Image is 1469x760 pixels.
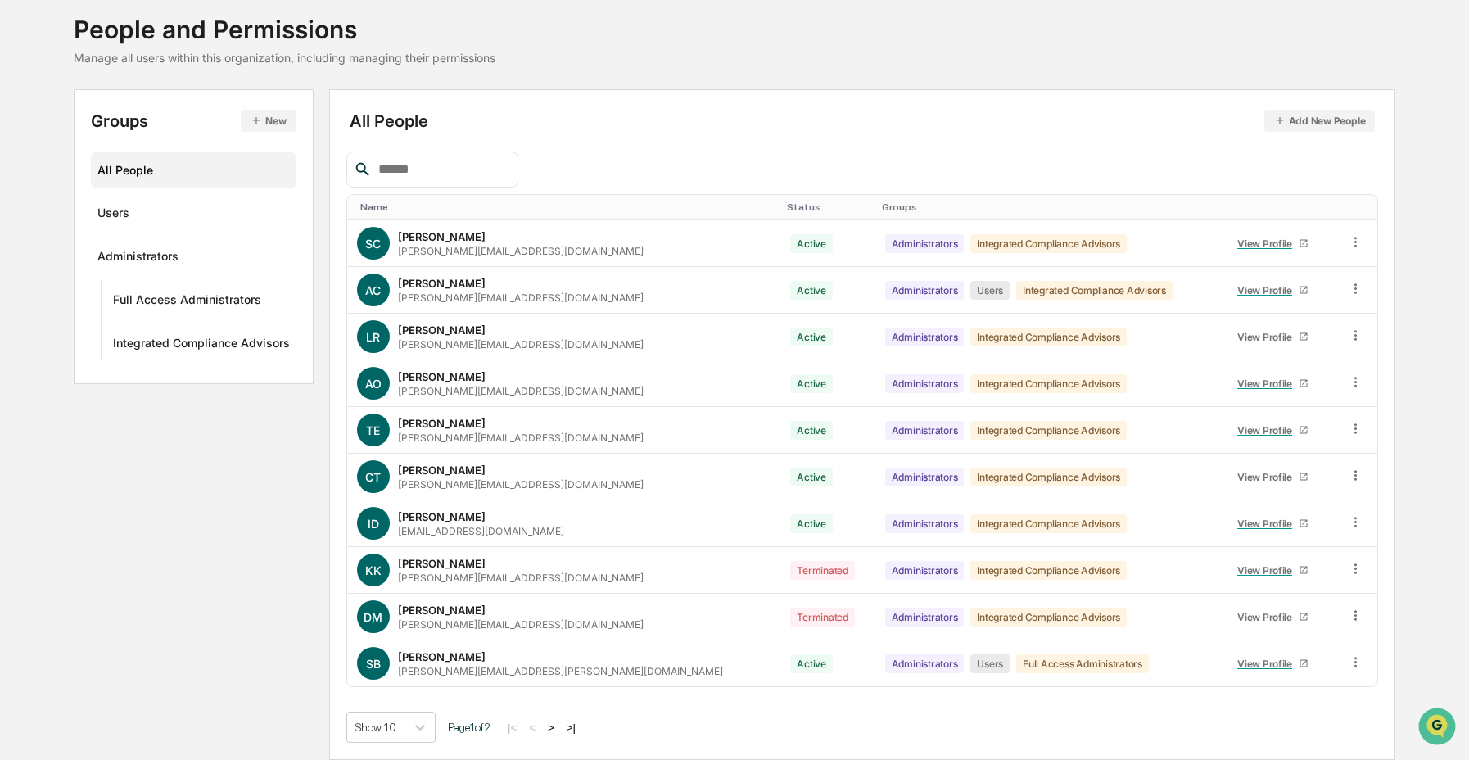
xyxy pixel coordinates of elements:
[790,561,855,580] div: Terminated
[524,721,540,735] button: <
[398,230,486,243] div: [PERSON_NAME]
[790,328,833,346] div: Active
[1237,471,1299,483] div: View Profile
[398,525,564,537] div: [EMAIL_ADDRESS][DOMAIN_NAME]
[33,237,103,254] span: Data Lookup
[91,110,296,132] div: Groups
[368,517,379,531] span: ID
[790,281,833,300] div: Active
[398,650,486,663] div: [PERSON_NAME]
[885,328,965,346] div: Administrators
[790,514,833,533] div: Active
[885,561,965,580] div: Administrators
[366,423,380,437] span: TE
[885,468,965,486] div: Administrators
[885,234,965,253] div: Administrators
[398,245,644,257] div: [PERSON_NAME][EMAIL_ADDRESS][DOMAIN_NAME]
[970,374,1127,393] div: Integrated Compliance Advisors
[885,608,965,627] div: Administrators
[1237,611,1299,623] div: View Profile
[1237,424,1299,437] div: View Profile
[1231,511,1316,536] a: View Profile
[1231,558,1316,583] a: View Profile
[1237,518,1299,530] div: View Profile
[1231,651,1316,676] a: View Profile
[366,330,380,344] span: LR
[113,336,290,355] div: Integrated Compliance Advisors
[1417,706,1461,750] iframe: Open customer support
[365,237,381,251] span: SC
[97,156,290,183] div: All People
[1264,110,1376,132] button: Add New People
[163,278,198,290] span: Pylon
[350,110,1375,132] div: All People
[970,328,1127,346] div: Integrated Compliance Advisors
[398,618,644,631] div: [PERSON_NAME][EMAIL_ADDRESS][DOMAIN_NAME]
[398,385,644,397] div: [PERSON_NAME][EMAIL_ADDRESS][DOMAIN_NAME]
[113,292,261,312] div: Full Access Administrators
[1231,324,1316,350] a: View Profile
[970,234,1127,253] div: Integrated Compliance Advisors
[885,421,965,440] div: Administrators
[787,201,868,213] div: Toggle SortBy
[503,721,522,735] button: |<
[16,208,29,221] div: 🖐️
[16,34,298,61] p: How can we help?
[33,206,106,223] span: Preclearance
[1237,564,1299,577] div: View Profile
[970,421,1127,440] div: Integrated Compliance Advisors
[398,277,486,290] div: [PERSON_NAME]
[970,281,1010,300] div: Users
[1237,658,1299,670] div: View Profile
[278,130,298,150] button: Start new chat
[970,468,1127,486] div: Integrated Compliance Advisors
[365,377,382,391] span: AO
[16,125,46,155] img: 1746055101610-c473b297-6a78-478c-a979-82029cc54cd1
[365,283,381,297] span: AC
[1231,464,1316,490] a: View Profile
[1237,378,1299,390] div: View Profile
[398,292,644,304] div: [PERSON_NAME][EMAIL_ADDRESS][DOMAIN_NAME]
[119,208,132,221] div: 🗄️
[970,654,1010,673] div: Users
[1231,418,1316,443] a: View Profile
[398,510,486,523] div: [PERSON_NAME]
[790,421,833,440] div: Active
[74,2,495,44] div: People and Permissions
[562,721,581,735] button: >|
[241,110,296,132] button: New
[364,610,382,624] span: DM
[790,374,833,393] div: Active
[885,374,965,393] div: Administrators
[56,125,269,142] div: Start new chat
[16,239,29,252] div: 🔎
[56,142,207,155] div: We're available if you need us!
[882,201,1214,213] div: Toggle SortBy
[1016,281,1173,300] div: Integrated Compliance Advisors
[115,277,198,290] a: Powered byPylon
[1237,331,1299,343] div: View Profile
[790,468,833,486] div: Active
[366,657,381,671] span: SB
[97,206,129,225] div: Users
[1237,237,1299,250] div: View Profile
[790,608,855,627] div: Terminated
[543,721,559,735] button: >
[360,201,774,213] div: Toggle SortBy
[398,665,723,677] div: [PERSON_NAME][EMAIL_ADDRESS][PERSON_NAME][DOMAIN_NAME]
[398,323,486,337] div: [PERSON_NAME]
[398,478,644,491] div: [PERSON_NAME][EMAIL_ADDRESS][DOMAIN_NAME]
[970,561,1127,580] div: Integrated Compliance Advisors
[448,721,490,734] span: Page 1 of 2
[10,231,110,260] a: 🔎Data Lookup
[112,200,210,229] a: 🗄️Attestations
[398,338,644,351] div: [PERSON_NAME][EMAIL_ADDRESS][DOMAIN_NAME]
[398,432,644,444] div: [PERSON_NAME][EMAIL_ADDRESS][DOMAIN_NAME]
[74,51,495,65] div: Manage all users within this organization, including managing their permissions
[885,654,965,673] div: Administrators
[970,514,1127,533] div: Integrated Compliance Advisors
[365,470,381,484] span: CT
[1231,604,1316,630] a: View Profile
